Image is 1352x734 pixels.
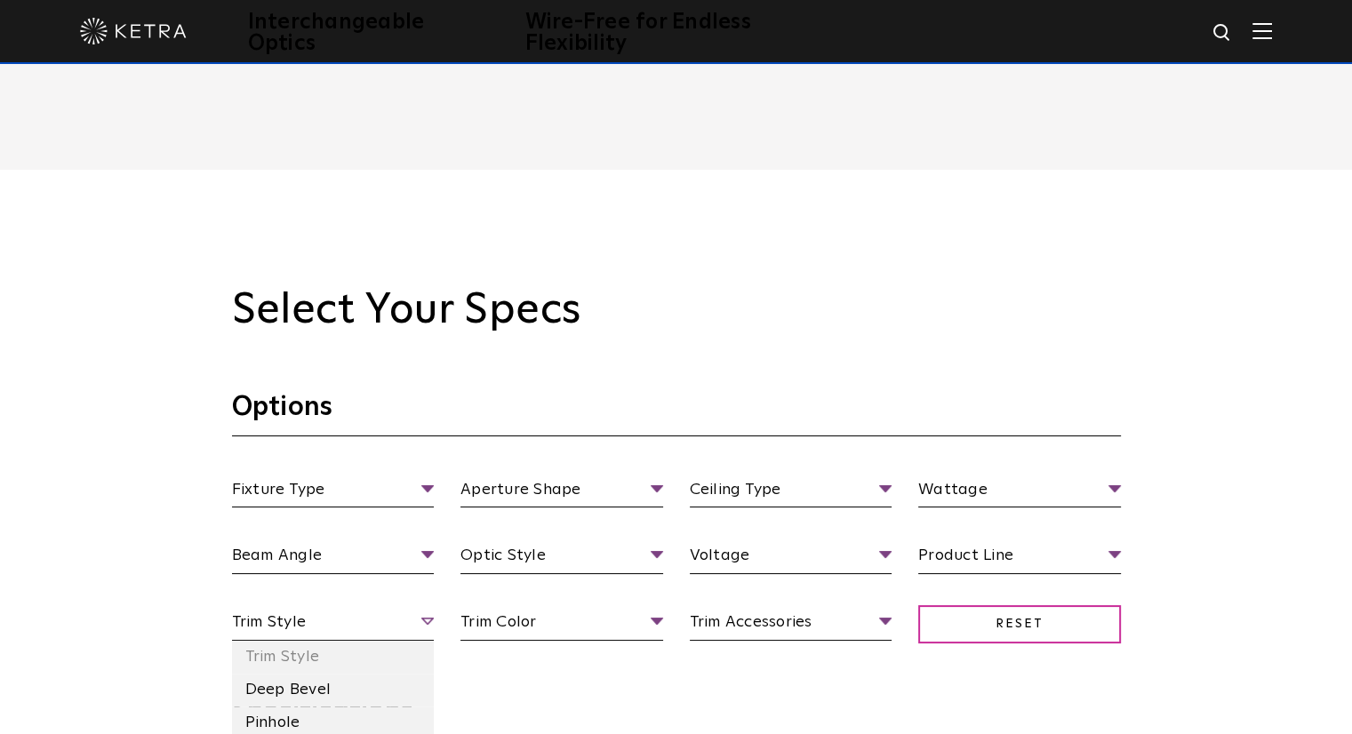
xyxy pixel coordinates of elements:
[460,543,663,574] span: Optic Style
[232,641,435,674] li: Trim Style
[232,543,435,574] span: Beam Angle
[232,390,1121,436] h3: Options
[460,477,663,508] span: Aperture Shape
[690,477,892,508] span: Ceiling Type
[80,18,187,44] img: ketra-logo-2019-white
[918,605,1121,643] span: Reset
[1252,22,1272,39] img: Hamburger%20Nav.svg
[1212,22,1234,44] img: search icon
[690,543,892,574] span: Voltage
[918,543,1121,574] span: Product Line
[232,610,435,641] span: Trim Style
[232,477,435,508] span: Fixture Type
[460,610,663,641] span: Trim Color
[690,610,892,641] span: Trim Accessories
[918,477,1121,508] span: Wattage
[232,285,1121,337] h2: Select Your Specs
[232,674,435,706] li: Deep Bevel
